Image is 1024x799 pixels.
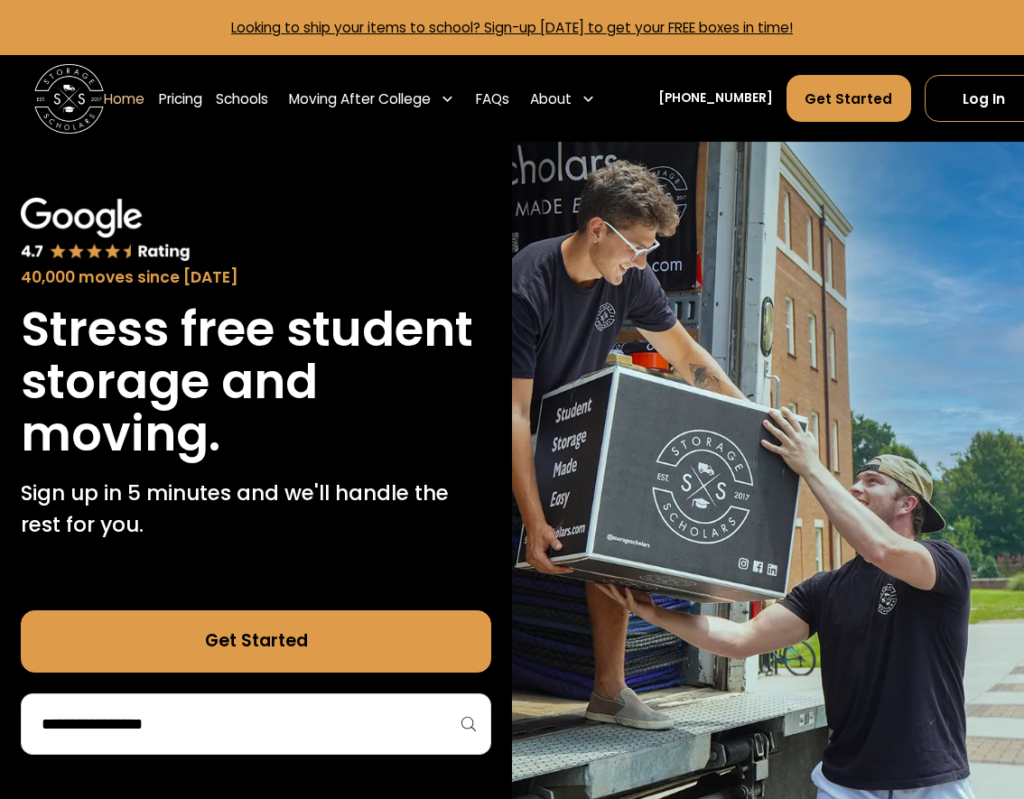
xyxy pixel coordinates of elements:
a: Schools [216,75,268,124]
a: FAQs [476,75,509,124]
img: Google 4.7 star rating [21,198,191,263]
a: Get Started [787,75,910,122]
a: Looking to ship your items to school? Sign-up [DATE] to get your FREE boxes in time! [231,18,793,37]
div: Moving After College [289,88,431,109]
a: Get Started [21,610,491,673]
div: About [523,75,602,124]
img: Storage Scholars main logo [34,64,104,134]
div: Moving After College [282,75,461,124]
a: home [34,64,104,134]
a: [PHONE_NUMBER] [658,89,773,107]
p: Sign up in 5 minutes and we'll handle the rest for you. [21,478,491,540]
div: 40,000 moves since [DATE] [21,266,491,290]
div: About [530,88,572,109]
h1: Stress free student storage and moving. [21,303,491,460]
a: Home [104,75,144,124]
a: Pricing [159,75,202,124]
